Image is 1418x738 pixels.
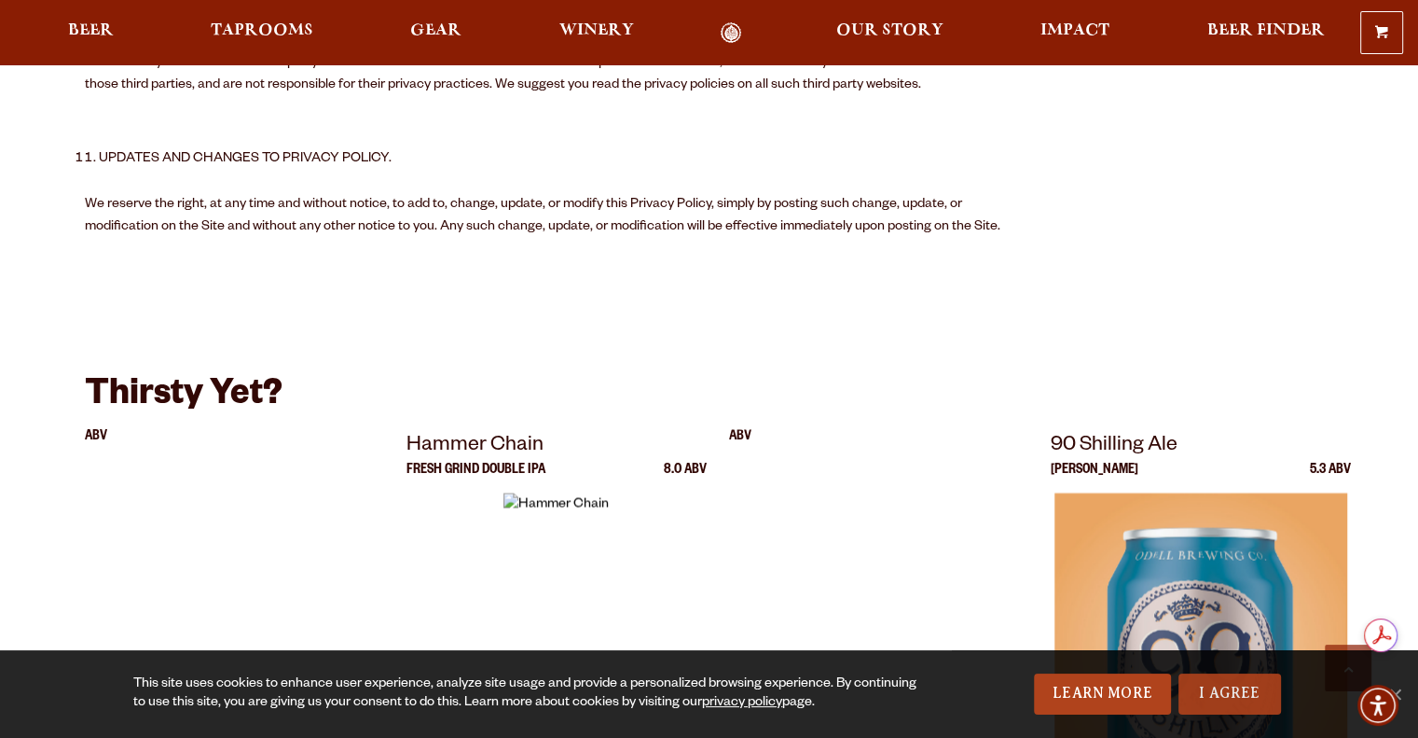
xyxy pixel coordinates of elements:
[696,22,766,44] a: Odell Home
[1310,463,1351,493] p: 5.3 ABV
[664,463,707,493] p: 8.0 ABV
[99,152,392,167] span: UPDATES AND CHANGES TO PRIVACY POLICY.
[1040,23,1109,38] span: Impact
[824,22,956,44] a: Our Story
[729,429,751,459] p: ABV
[1051,463,1138,493] p: [PERSON_NAME]
[85,372,1334,429] h3: Thirsty Yet?
[68,23,114,38] span: Beer
[836,23,943,38] span: Our Story
[1051,429,1351,463] p: 90 Shilling Ale
[702,696,782,711] a: privacy policy
[85,197,1000,234] span: We reserve the right, at any time and without notice, to add to, change, update, or modify this P...
[211,23,313,38] span: Taprooms
[56,22,126,44] a: Beer
[406,463,545,493] p: Fresh Grind Double IPA
[133,675,929,713] div: This site uses cookies to enhance user experience, analyze site usage and provide a personalized ...
[1034,674,1171,715] a: Learn More
[1357,685,1398,726] div: Accessibility Menu
[199,22,325,44] a: Taprooms
[559,23,634,38] span: Winery
[1028,22,1122,44] a: Impact
[85,429,107,459] p: ABV
[410,23,461,38] span: Gear
[1178,674,1281,715] a: I Agree
[547,22,646,44] a: Winery
[398,22,474,44] a: Gear
[1325,645,1371,691] a: Scroll to top
[1194,22,1336,44] a: Beer Finder
[1206,23,1324,38] span: Beer Finder
[85,56,1000,93] span: The Site may contain links to third party websites with which we have no affiliation. Except as s...
[406,429,707,463] p: Hammer Chain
